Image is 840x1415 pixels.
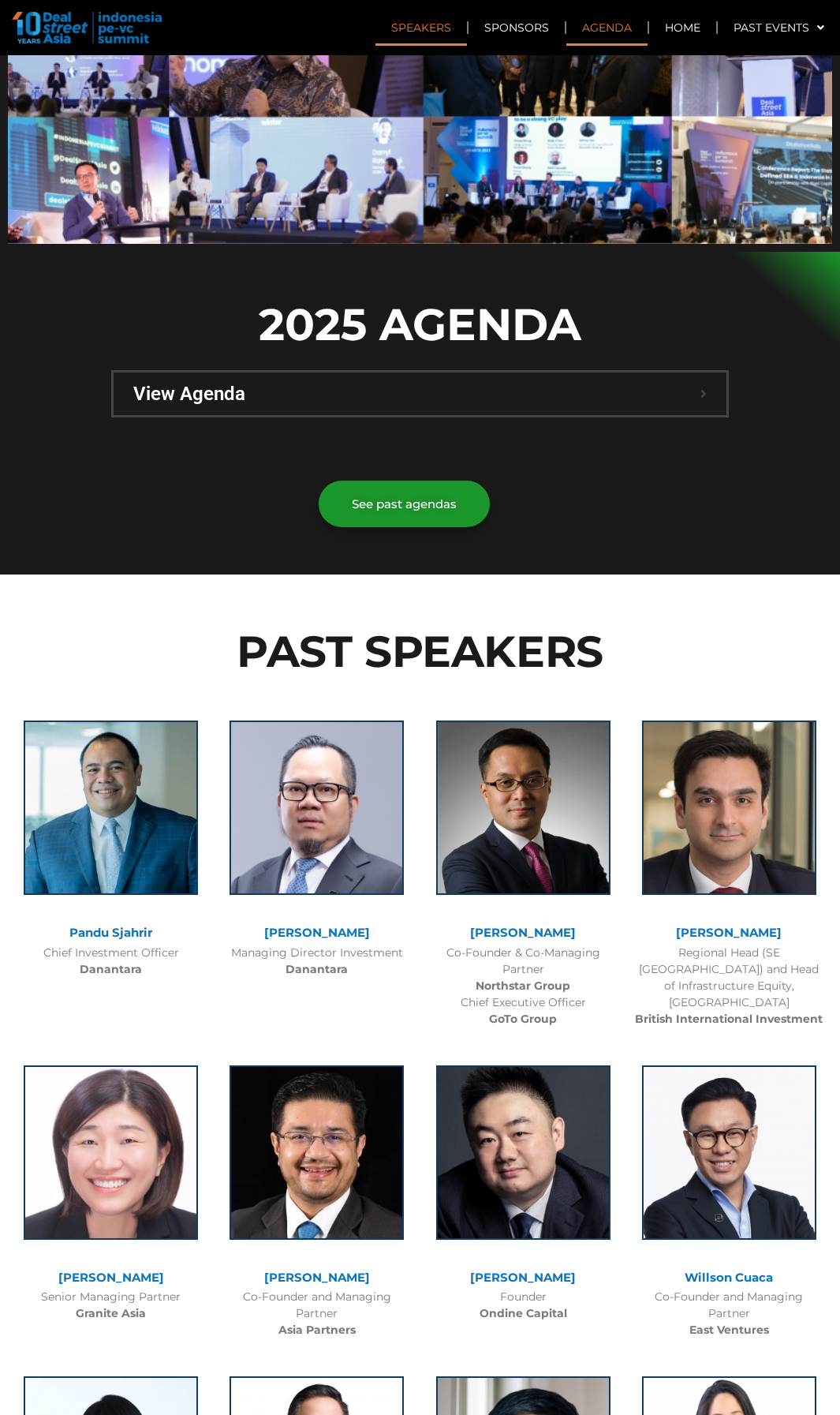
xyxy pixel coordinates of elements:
a: [PERSON_NAME] [470,925,576,940]
span: See past agendas [352,498,457,510]
h2: PAST SPEAKERS [8,630,832,673]
a: See past agendas [319,481,490,527]
img: patrick walujo [436,721,610,895]
a: Home [649,9,716,46]
img: Randolph Hsu-square [436,1065,610,1240]
img: Stefanus Hadiwidjaja [230,721,404,895]
img: Nick Nash [230,1065,404,1240]
p: 2025 AGENDA [111,291,729,357]
img: Rohit-Anand [642,721,816,895]
img: Pandu Sjahrir [24,721,198,895]
a: Pandu Sjahrir [69,925,152,940]
b: Ondine Capital [480,1306,567,1320]
b: Asia Partners [278,1323,356,1337]
span: View Agenda [133,384,700,403]
a: Willson Cuaca [685,1270,773,1285]
a: [PERSON_NAME] [58,1270,164,1285]
div: Managing Director Investment [222,945,412,978]
a: [PERSON_NAME] [264,1270,370,1285]
div: Co-Founder and Managing Partner [634,1289,824,1338]
div: Co-Founder and Managing Partner [222,1289,412,1338]
b: Granite Asia [76,1306,146,1320]
img: Screenshot_20250826_150546_Chrome~2 [642,1065,816,1240]
div: Co-Founder & Co-Managing Partner Chief Executive Officer [428,945,618,1028]
a: Speakers [375,9,467,46]
b: East Ventures [689,1323,769,1337]
a: Past Events [718,9,840,46]
b: British International Investment [635,1012,823,1026]
b: Northstar Group [476,979,570,993]
a: Agenda [566,9,648,46]
div: Regional Head (SE [GEOGRAPHIC_DATA]) and Head of Infrastructure Equity, [GEOGRAPHIC_DATA] [634,945,824,1028]
b: Danantara [80,962,142,976]
div: Founder [428,1289,618,1322]
a: Sponsors [469,9,565,46]
div: Senior Managing Partner [16,1289,206,1322]
img: Jenny Lee [24,1065,198,1240]
b: Danantara [286,962,348,976]
div: Chief Investment Officer [16,945,206,978]
a: [PERSON_NAME] [676,925,782,940]
a: [PERSON_NAME] [264,925,370,940]
a: [PERSON_NAME] [470,1270,576,1285]
b: GoTo Group [489,1012,557,1026]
